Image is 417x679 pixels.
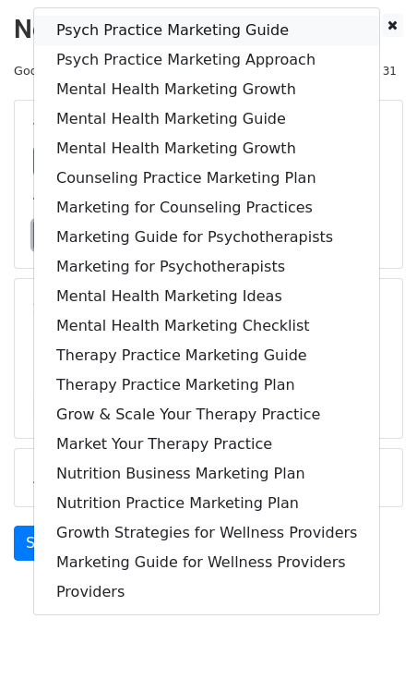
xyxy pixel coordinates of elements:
[34,548,379,577] a: Marketing Guide for Wellness Providers
[34,370,379,400] a: Therapy Practice Marketing Plan
[34,134,379,164] a: Mental Health Marketing Growth
[34,193,379,223] a: Marketing for Counseling Practices
[34,104,379,134] a: Mental Health Marketing Guide
[34,577,379,607] a: Providers
[34,164,379,193] a: Counseling Practice Marketing Plan
[14,526,75,561] a: Send
[34,252,379,282] a: Marketing for Psychotherapists
[34,45,379,75] a: Psych Practice Marketing Approach
[34,223,379,252] a: Marketing Guide for Psychotherapists
[34,16,379,45] a: Psych Practice Marketing Guide
[34,75,379,104] a: Mental Health Marketing Growth
[14,14,403,45] h2: New Campaign
[34,311,379,341] a: Mental Health Marketing Checklist
[14,64,242,78] small: Google Sheet:
[34,430,379,459] a: Market Your Therapy Practice
[34,518,379,548] a: Growth Strategies for Wellness Providers
[34,400,379,430] a: Grow & Scale Your Therapy Practice
[34,489,379,518] a: Nutrition Practice Marketing Plan
[34,459,379,489] a: Nutrition Business Marketing Plan
[34,341,379,370] a: Therapy Practice Marketing Guide
[34,282,379,311] a: Mental Health Marketing Ideas
[325,590,417,679] iframe: Chat Widget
